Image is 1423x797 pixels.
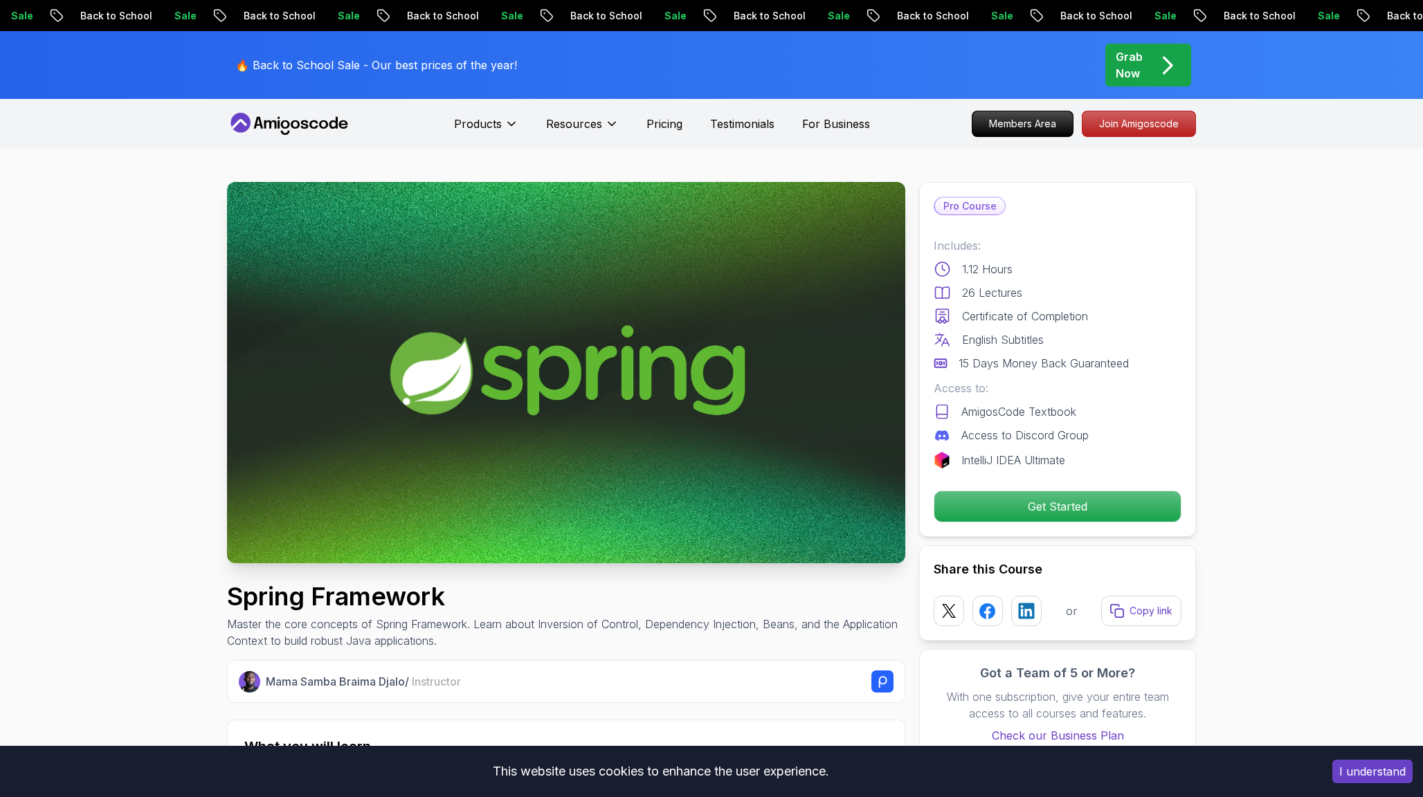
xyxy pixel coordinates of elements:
button: Products [454,116,518,143]
p: Resources [546,116,602,132]
p: Mama Samba Braima Djalo / [266,673,461,690]
p: Back to School [822,9,916,23]
a: Check our Business Plan [934,727,1181,744]
p: Back to School [5,9,99,23]
p: Copy link [1130,604,1172,618]
p: 26 Lectures [962,284,1022,301]
span: Instructor [412,675,461,688]
p: Join Amigoscode [1082,111,1195,136]
p: Sale [752,9,797,23]
p: 15 Days Money Back Guaranteed [959,355,1129,372]
p: Grab Now [1116,48,1143,82]
h2: What you will learn [244,737,888,756]
p: Products [454,116,502,132]
p: Sale [589,9,633,23]
button: Accept cookies [1332,760,1413,783]
p: Includes: [934,237,1181,254]
a: For Business [802,116,870,132]
p: Sale [99,9,143,23]
p: Back to School [168,9,262,23]
p: Sale [916,9,960,23]
p: AmigosCode Textbook [961,403,1076,420]
p: Access to Discord Group [961,427,1089,443]
p: Certificate of Completion [962,308,1088,324]
img: Nelson Djalo [239,671,260,693]
button: Get Started [934,491,1181,522]
p: 1.12 Hours [962,261,1013,277]
p: Back to School [1148,9,1242,23]
p: Sale [262,9,307,23]
p: Pro Course [935,198,1005,214]
button: Copy link [1101,596,1181,626]
h3: Got a Team of 5 or More? [934,663,1181,683]
a: Join Amigoscode [1082,111,1196,137]
p: Back to School [1312,9,1406,23]
p: Sale [1079,9,1123,23]
h1: Spring Framework [227,583,905,610]
a: Members Area [972,111,1073,137]
p: English Subtitles [962,331,1044,348]
a: Pricing [646,116,682,132]
div: This website uses cookies to enhance the user experience. [10,756,1312,787]
p: With one subscription, give your entire team access to all courses and features. [934,688,1181,722]
p: Access to: [934,380,1181,396]
p: Master the core concepts of Spring Framework. Learn about Inversion of Control, Dependency Inject... [227,616,905,649]
a: Testimonials [710,116,774,132]
p: Sale [426,9,470,23]
p: Back to School [658,9,752,23]
p: Back to School [332,9,426,23]
p: Back to School [985,9,1079,23]
h2: Share this Course [934,560,1181,579]
p: Get Started [934,491,1181,522]
p: Members Area [972,111,1073,136]
p: Back to School [495,9,589,23]
img: jetbrains logo [934,452,950,468]
p: IntelliJ IDEA Ultimate [961,452,1065,468]
p: Sale [1242,9,1287,23]
p: or [1066,603,1078,619]
p: 🔥 Back to School Sale - Our best prices of the year! [235,57,517,73]
img: spring-framework_thumbnail [227,182,905,563]
button: Resources [546,116,619,143]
